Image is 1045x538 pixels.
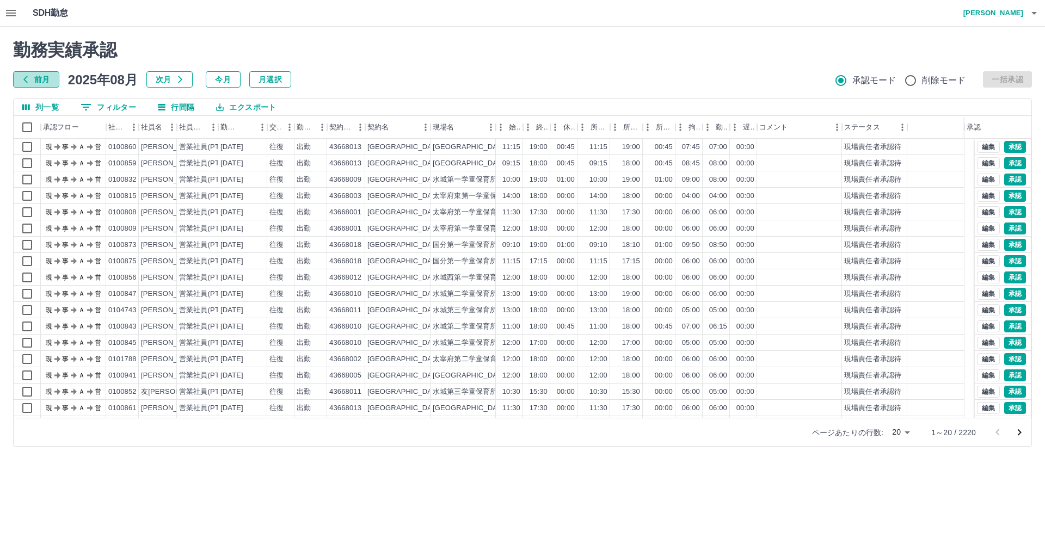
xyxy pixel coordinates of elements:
[709,142,727,152] div: 07:00
[329,191,361,201] div: 43668003
[78,176,85,183] text: Ａ
[108,158,137,169] div: 0100859
[13,40,1032,60] h2: 勤務実績承認
[736,191,754,201] div: 00:00
[297,158,311,169] div: 出勤
[433,224,505,234] div: 太宰府第一学童保育所
[62,208,69,216] text: 事
[589,175,607,185] div: 10:00
[977,255,1000,267] button: 編集
[622,240,640,250] div: 18:10
[78,159,85,167] text: Ａ
[367,116,389,139] div: 契約名
[736,175,754,185] div: 00:00
[655,256,673,267] div: 00:00
[1004,337,1026,349] button: 承認
[622,175,640,185] div: 19:00
[95,176,101,183] text: 営
[249,71,291,88] button: 月選択
[530,207,548,218] div: 17:30
[62,257,69,265] text: 事
[736,224,754,234] div: 00:00
[46,143,52,151] text: 現
[297,256,311,267] div: 出勤
[95,159,101,167] text: 営
[108,175,137,185] div: 0100832
[78,208,85,216] text: Ａ
[269,158,284,169] div: 往復
[1004,353,1026,365] button: 承認
[977,174,1000,185] button: 編集
[894,119,911,135] button: メニュー
[294,116,327,139] div: 勤務区分
[108,207,137,218] div: 0100808
[329,142,361,152] div: 43668013
[1004,174,1026,185] button: 承認
[297,273,311,283] div: 出勤
[179,191,236,201] div: 営業社員(PT契約)
[179,240,236,250] div: 営業社員(PT契約)
[78,192,85,200] text: Ａ
[977,353,1000,365] button: 編集
[220,142,243,152] div: [DATE]
[977,386,1000,398] button: 編集
[655,175,673,185] div: 01:00
[1004,206,1026,218] button: 承認
[314,119,330,135] button: メニュー
[736,142,754,152] div: 00:00
[502,191,520,201] div: 14:00
[622,142,640,152] div: 19:00
[496,116,523,139] div: 始業
[502,240,520,250] div: 09:10
[46,225,52,232] text: 現
[703,116,730,139] div: 勤務
[655,224,673,234] div: 00:00
[367,191,442,201] div: [GEOGRAPHIC_DATA]
[433,142,529,152] div: [GEOGRAPHIC_DATA]保育所
[220,116,239,139] div: 勤務日
[14,99,67,115] button: 列選択
[844,207,901,218] div: 現場責任者承認待
[1004,386,1026,398] button: 承認
[95,241,101,249] text: 営
[141,207,200,218] div: [PERSON_NAME]
[736,207,754,218] div: 00:00
[709,158,727,169] div: 08:00
[557,142,575,152] div: 00:45
[46,241,52,249] text: 現
[709,240,727,250] div: 08:50
[655,142,673,152] div: 00:45
[1004,320,1026,332] button: 承認
[367,142,442,152] div: [GEOGRAPHIC_DATA]
[433,273,505,283] div: 水城西第一学童保育所
[95,208,101,216] text: 営
[46,192,52,200] text: 現
[682,256,700,267] div: 06:00
[267,116,294,139] div: 交通費
[329,175,361,185] div: 43668009
[179,158,236,169] div: 営業社員(PT契約)
[844,142,901,152] div: 現場責任者承認待
[41,116,106,139] div: 承認フロー
[530,224,548,234] div: 18:00
[977,239,1000,251] button: 編集
[269,207,284,218] div: 往復
[220,191,243,201] div: [DATE]
[281,119,298,135] button: メニュー
[1004,190,1026,202] button: 承認
[365,116,431,139] div: 契約名
[577,116,610,139] div: 所定開始
[207,99,285,115] button: エクスポート
[329,116,352,139] div: 契約コード
[622,224,640,234] div: 18:00
[682,142,700,152] div: 07:45
[589,224,607,234] div: 12:00
[329,224,361,234] div: 43668001
[589,256,607,267] div: 11:15
[220,240,243,250] div: [DATE]
[610,116,643,139] div: 所定終業
[530,240,548,250] div: 19:00
[68,71,138,88] h5: 2025年08月
[179,175,236,185] div: 営業社員(PT契約)
[502,207,520,218] div: 11:30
